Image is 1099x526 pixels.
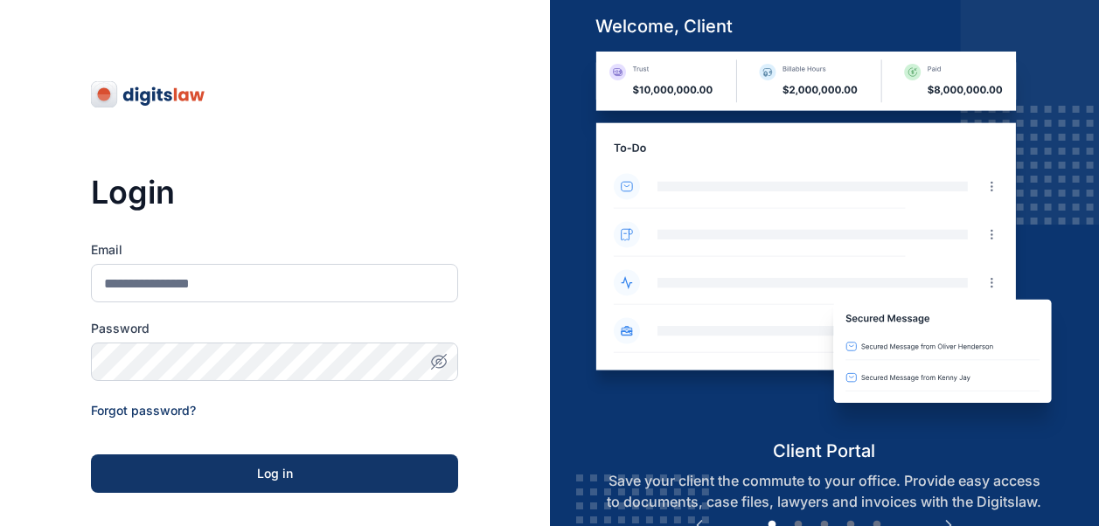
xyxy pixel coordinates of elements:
[91,454,458,493] button: Log in
[581,52,1067,439] img: client-portal
[119,465,430,482] div: Log in
[91,80,206,108] img: digitslaw-logo
[91,403,196,418] a: Forgot password?
[91,320,458,337] label: Password
[581,14,1067,38] h5: welcome, client
[91,175,458,210] h3: Login
[91,241,458,259] label: Email
[581,470,1067,512] p: Save your client the commute to your office. Provide easy access to documents, case files, lawyer...
[581,439,1067,463] h5: client portal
